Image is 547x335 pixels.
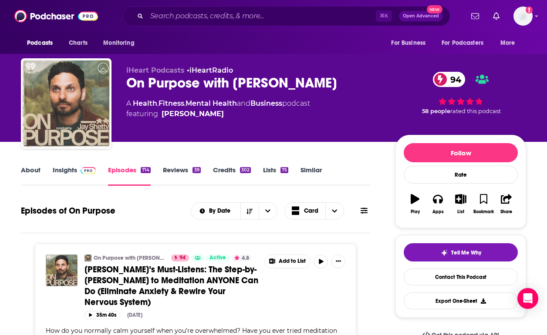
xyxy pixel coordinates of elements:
[468,9,483,23] a: Show notifications dropdown
[426,188,449,220] button: Apps
[517,288,538,309] div: Open Intercom Messenger
[157,99,159,107] span: ,
[163,166,200,186] a: Reviews39
[495,188,518,220] button: Share
[279,258,306,265] span: Add to List
[263,166,288,186] a: Lists75
[427,5,442,13] span: New
[404,143,518,162] button: Follow
[126,109,310,119] span: featuring
[404,188,426,220] button: Play
[432,209,444,214] div: Apps
[449,188,472,220] button: List
[213,166,251,186] a: Credits302
[259,203,277,219] button: open menu
[189,66,233,74] a: iHeartRadio
[526,7,533,13] svg: Add a profile image
[84,255,91,261] img: On Purpose with Jay Shetty
[191,208,240,214] button: open menu
[500,209,512,214] div: Share
[69,37,88,49] span: Charts
[450,108,501,114] span: rated this podcast
[442,72,466,87] span: 94
[433,72,466,87] a: 94
[27,37,53,49] span: Podcasts
[451,249,481,256] span: Tell Me Why
[436,35,496,51] button: open menu
[63,35,93,51] a: Charts
[209,208,233,214] span: By Date
[280,167,288,173] div: 75
[513,7,533,26] span: Logged in as shcarlos
[108,166,151,186] a: Episodes714
[473,209,494,214] div: Bookmark
[21,205,115,216] h1: Episodes of On Purpose
[162,109,224,119] a: Jay Shetty
[472,188,495,220] button: Bookmark
[422,108,450,114] span: 58 people
[284,202,344,220] button: Choose View
[404,166,518,184] div: Rate
[126,66,185,74] span: iHeart Podcasts
[513,7,533,26] button: Show profile menu
[14,8,98,24] img: Podchaser - Follow, Share and Rate Podcasts
[46,255,78,286] img: Jay’s Must-Listens: The Step-by-Step Guide to Meditation ANYONE Can Do (Eliminate Anxiety & Rewir...
[441,249,448,256] img: tell me why sparkle
[187,66,233,74] span: •
[179,254,186,262] span: 94
[403,14,439,18] span: Open Advanced
[237,99,250,107] span: and
[391,37,425,49] span: For Business
[81,167,96,174] img: Podchaser Pro
[184,99,186,107] span: ,
[301,166,322,186] a: Similar
[513,7,533,26] img: User Profile
[147,9,376,23] input: Search podcasts, credits, & more...
[186,99,237,107] a: Mental Health
[304,208,318,214] span: Card
[21,166,41,186] a: About
[192,167,200,173] div: 39
[209,254,226,262] span: Active
[404,243,518,261] button: tell me why sparkleTell Me Why
[395,66,526,120] div: 94 58 peoplerated this podcast
[399,11,443,21] button: Open AdvancedNew
[442,37,483,49] span: For Podcasters
[97,35,145,51] button: open menu
[232,255,252,261] button: 4.8
[404,292,518,309] button: Export One-Sheet
[250,99,282,107] a: Business
[133,99,157,107] a: Health
[21,35,64,51] button: open menu
[171,255,189,261] a: 94
[500,37,515,49] span: More
[411,209,420,214] div: Play
[159,99,184,107] a: Fitness
[103,37,134,49] span: Monitoring
[265,255,310,268] button: Show More Button
[240,203,259,219] button: Sort Direction
[494,35,526,51] button: open menu
[331,255,345,268] button: Show More Button
[385,35,436,51] button: open menu
[240,167,251,173] div: 302
[53,166,96,186] a: InsightsPodchaser Pro
[404,268,518,285] a: Contact This Podcast
[490,9,503,23] a: Show notifications dropdown
[94,255,165,261] a: On Purpose with [PERSON_NAME]
[126,98,310,119] div: A podcast
[23,60,110,147] img: On Purpose with Jay Shetty
[123,6,450,26] div: Search podcasts, credits, & more...
[457,209,464,214] div: List
[84,264,258,308] a: [PERSON_NAME]’s Must-Listens: The Step-by-[PERSON_NAME] to Meditation ANYONE Can Do (Eliminate An...
[141,167,151,173] div: 714
[206,255,230,261] a: Active
[376,10,392,22] span: ⌘ K
[191,202,277,220] h2: Choose List sort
